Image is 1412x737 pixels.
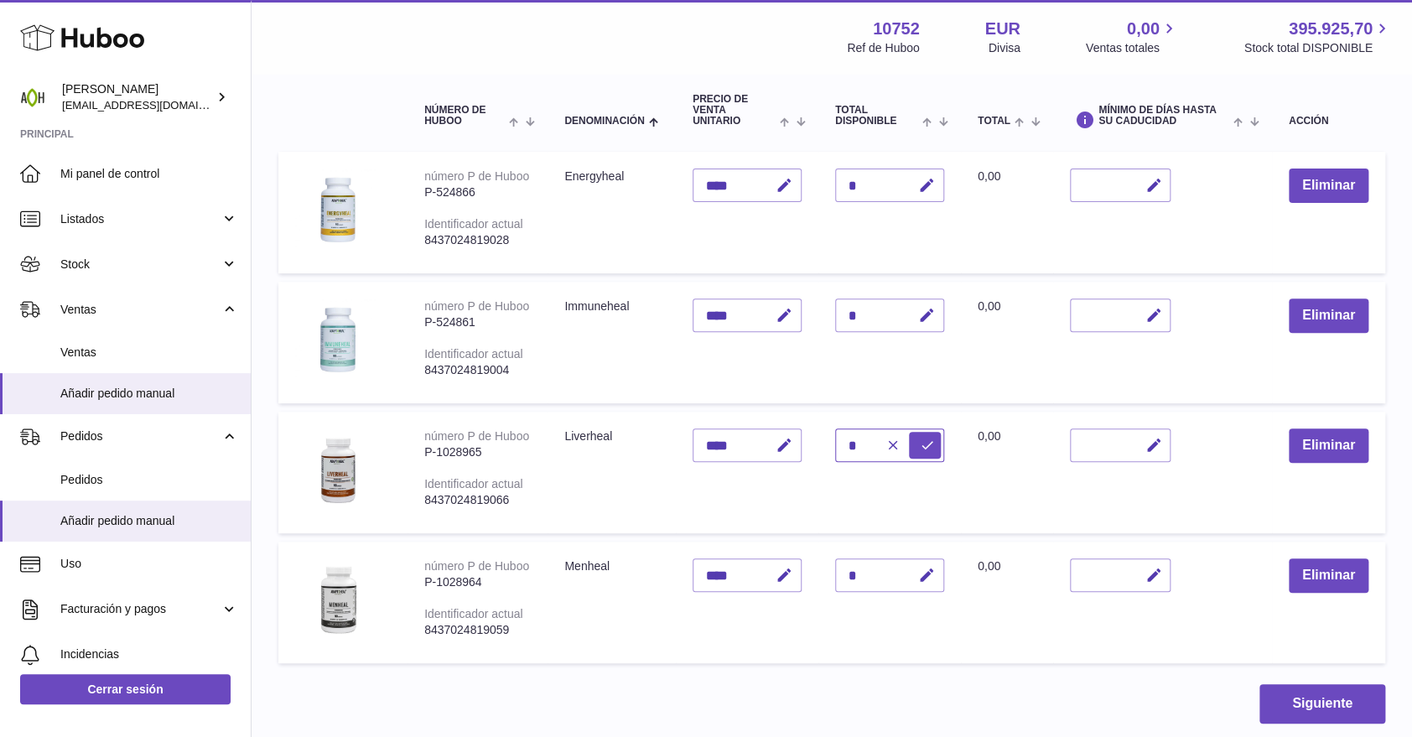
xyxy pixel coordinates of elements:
[978,116,1010,127] span: Total
[295,298,379,382] img: Immuneheal
[424,559,529,573] div: número P de Huboo
[60,428,221,444] span: Pedidos
[424,314,531,330] div: P-524861
[62,98,247,112] span: [EMAIL_ADDRESS][DOMAIN_NAME]
[1289,298,1368,333] button: Eliminar
[295,558,379,642] img: Menheal
[424,574,531,590] div: P-1028964
[424,347,523,361] div: Identificador actual
[424,622,531,638] div: 8437024819059
[847,40,919,56] div: Ref de Huboo
[873,18,920,40] strong: 10752
[1289,169,1368,203] button: Eliminar
[548,282,676,403] td: Immuneheal
[424,492,531,508] div: 8437024819066
[1289,428,1368,463] button: Eliminar
[1244,18,1392,56] a: 395.925,70 Stock total DISPONIBLE
[1289,116,1368,127] div: Acción
[62,81,213,113] div: [PERSON_NAME]
[564,116,644,127] span: Denominación
[60,386,238,402] span: Añadir pedido manual
[424,477,523,490] div: Identificador actual
[424,105,505,127] span: Número de Huboo
[1086,40,1179,56] span: Ventas totales
[978,169,1000,183] span: 0,00
[1289,18,1373,40] span: 395.925,70
[424,232,531,248] div: 8437024819028
[548,152,676,273] td: Energyheal
[1244,40,1392,56] span: Stock total DISPONIBLE
[978,429,1000,443] span: 0,00
[548,412,676,533] td: Liverheal
[693,94,776,127] span: Precio de venta unitario
[424,184,531,200] div: P-524866
[1259,684,1385,724] button: Siguiente
[1289,558,1368,593] button: Eliminar
[985,18,1020,40] strong: EUR
[835,105,918,127] span: Total DISPONIBLE
[60,472,238,488] span: Pedidos
[989,40,1020,56] div: Divisa
[60,211,221,227] span: Listados
[978,559,1000,573] span: 0,00
[424,444,531,460] div: P-1028965
[60,302,221,318] span: Ventas
[424,169,529,183] div: número P de Huboo
[1086,18,1179,56] a: 0,00 Ventas totales
[1127,18,1160,40] span: 0,00
[20,674,231,704] a: Cerrar sesión
[548,542,676,663] td: Menheal
[60,166,238,182] span: Mi panel de control
[424,217,523,231] div: Identificador actual
[60,257,221,272] span: Stock
[424,299,529,313] div: número P de Huboo
[424,607,523,620] div: Identificador actual
[60,513,238,529] span: Añadir pedido manual
[1098,105,1228,127] span: Mínimo de días hasta su caducidad
[20,85,45,110] img: info@adaptohealue.com
[295,169,379,252] img: Energyheal
[60,345,238,361] span: Ventas
[60,646,238,662] span: Incidencias
[60,556,238,572] span: Uso
[295,428,379,512] img: Liverheal
[60,601,221,617] span: Facturación y pagos
[424,362,531,378] div: 8437024819004
[424,429,529,443] div: número P de Huboo
[978,299,1000,313] span: 0,00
